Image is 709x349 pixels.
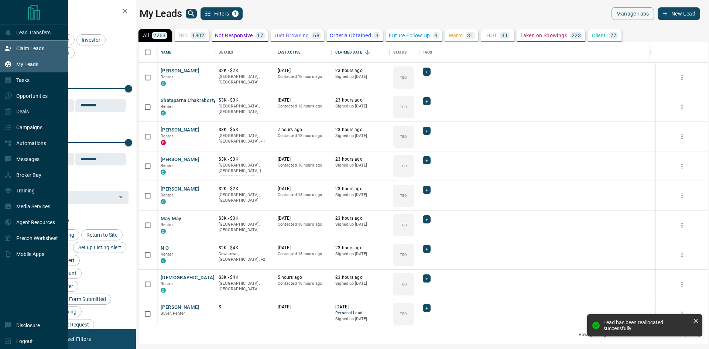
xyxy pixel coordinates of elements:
[219,162,270,180] p: Toronto
[233,11,238,16] span: 1
[423,156,431,164] div: +
[178,33,188,38] p: TBD
[449,33,463,38] p: Warm
[677,161,688,172] button: more
[278,103,328,109] p: Contacted 18 hours ago
[423,127,431,135] div: +
[603,319,690,331] div: Lead has been reallocated successfully
[161,274,254,281] button: [DEMOGRAPHIC_DATA][PERSON_NAME]
[161,110,166,116] div: condos.ca
[161,222,173,227] span: Renter
[219,215,270,222] p: $3K - $3K
[389,33,430,38] p: Future Follow Up
[393,42,407,63] div: Status
[335,281,386,287] p: Signed up [DATE]
[161,163,173,168] span: Renter
[335,251,386,257] p: Signed up [DATE]
[161,97,216,104] button: Shataparna Chakraborty
[423,42,432,63] div: Tags
[278,304,328,310] p: [DATE]
[161,186,199,193] button: [PERSON_NAME]
[24,7,129,16] h2: Filters
[658,7,700,20] button: New Lead
[425,68,428,75] span: +
[257,33,263,38] p: 17
[192,33,205,38] p: 1802
[219,133,270,144] p: Toronto
[116,192,126,202] button: Open
[335,222,386,227] p: Signed up [DATE]
[219,103,270,115] p: [GEOGRAPHIC_DATA], [GEOGRAPHIC_DATA]
[677,279,688,290] button: more
[56,333,96,345] button: Reset Filters
[423,304,431,312] div: +
[335,42,362,63] div: Claimed Date
[335,68,386,74] p: 23 hours ago
[400,134,407,139] p: TBD
[219,74,270,85] p: [GEOGRAPHIC_DATA], [GEOGRAPHIC_DATA]
[313,33,319,38] p: 68
[201,7,243,20] button: Filters1
[501,33,508,38] p: 31
[335,74,386,80] p: Signed up [DATE]
[219,186,270,192] p: $2K - $2K
[677,72,688,83] button: more
[161,193,173,198] span: Renter
[278,74,328,80] p: Contacted 18 hours ago
[435,33,438,38] p: 9
[161,199,166,204] div: condos.ca
[335,133,386,139] p: Signed up [DATE]
[425,97,428,105] span: +
[335,103,386,109] p: Signed up [DATE]
[278,162,328,168] p: Contacted 18 hours ago
[76,244,124,250] span: Set up Listing Alert
[278,245,328,251] p: [DATE]
[335,127,386,133] p: 23 hours ago
[219,42,233,63] div: Details
[186,9,197,18] button: search button
[278,251,328,257] p: Contacted 18 hours ago
[161,304,199,311] button: [PERSON_NAME]
[278,156,328,162] p: [DATE]
[278,222,328,227] p: Contacted 18 hours ago
[425,127,428,134] span: +
[278,133,328,139] p: Contacted 18 hours ago
[278,274,328,281] p: 5 hours ago
[219,245,270,251] p: $2K - $4K
[219,156,270,162] p: $3K - $3K
[330,33,371,38] p: Criteria Obtained
[335,245,386,251] p: 23 hours ago
[335,274,386,281] p: 23 hours ago
[161,104,173,109] span: Renter
[161,127,199,134] button: [PERSON_NAME]
[423,186,431,194] div: +
[335,156,386,162] p: 23 hours ago
[161,215,181,222] button: May May
[335,316,386,322] p: Signed up [DATE]
[335,162,386,168] p: Signed up [DATE]
[612,7,654,20] button: Manage Tabs
[219,251,270,263] p: Scarborough, Toronto
[278,186,328,192] p: [DATE]
[610,33,617,38] p: 77
[219,222,270,233] p: [GEOGRAPHIC_DATA], [GEOGRAPHIC_DATA]
[335,97,386,103] p: 23 hours ago
[278,97,328,103] p: [DATE]
[335,304,386,310] p: [DATE]
[73,242,126,253] div: Set up Listing Alert
[278,192,328,198] p: Contacted 18 hours ago
[161,288,166,293] div: condos.ca
[425,304,428,312] span: +
[157,42,215,63] div: Name
[219,304,270,310] p: $---
[215,42,274,63] div: Details
[278,68,328,74] p: [DATE]
[677,131,688,142] button: more
[219,127,270,133] p: $3K - $5K
[677,249,688,260] button: more
[425,275,428,282] span: +
[161,68,199,75] button: [PERSON_NAME]
[362,47,373,58] button: Sort
[140,8,182,20] h1: My Leads
[219,192,270,203] p: [GEOGRAPHIC_DATA], [GEOGRAPHIC_DATA]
